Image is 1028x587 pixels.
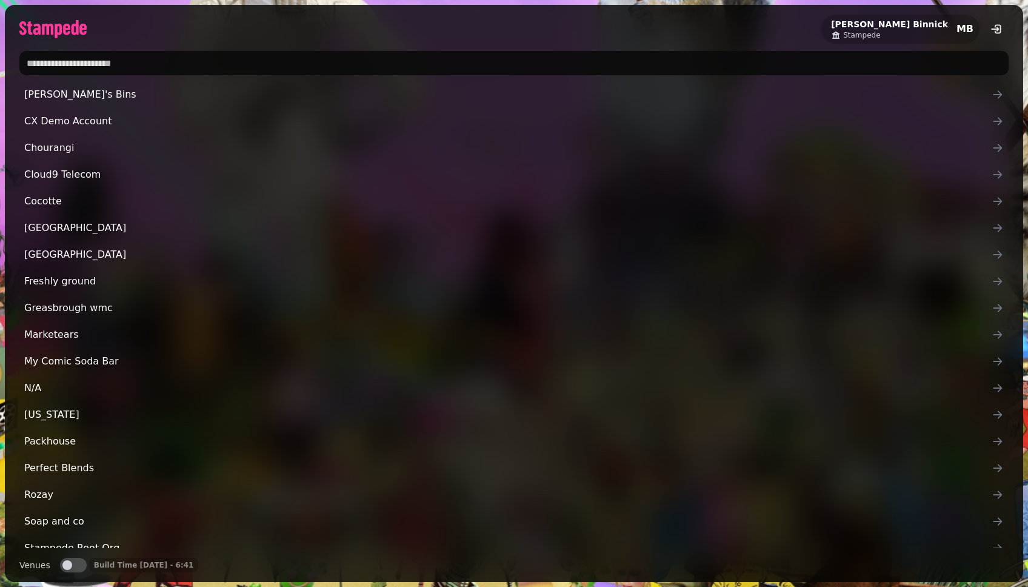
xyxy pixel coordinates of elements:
[24,327,992,342] span: Marketears
[843,30,880,40] span: Stampede
[19,189,1009,213] a: Cocotte
[24,488,992,502] span: Rozay
[19,163,1009,187] a: Cloud9 Telecom
[19,136,1009,160] a: Chourangi
[831,30,948,40] a: Stampede
[24,141,992,155] span: Chourangi
[19,483,1009,507] a: Rozay
[24,167,992,182] span: Cloud9 Telecom
[24,247,992,262] span: [GEOGRAPHIC_DATA]
[19,558,50,572] label: Venues
[19,296,1009,320] a: Greasbrough wmc
[19,536,1009,560] a: Stampede Root Org
[19,109,1009,133] a: CX Demo Account
[19,82,1009,107] a: [PERSON_NAME]'s Bins
[24,354,992,369] span: My Comic Soda Bar
[24,541,992,555] span: Stampede Root Org
[19,403,1009,427] a: [US_STATE]
[24,274,992,289] span: Freshly ground
[19,509,1009,534] a: Soap and co
[24,221,992,235] span: [GEOGRAPHIC_DATA]
[24,408,992,422] span: [US_STATE]
[19,323,1009,347] a: Marketears
[24,301,992,315] span: Greasbrough wmc
[19,456,1009,480] a: Perfect Blends
[19,243,1009,267] a: [GEOGRAPHIC_DATA]
[831,18,948,30] h2: [PERSON_NAME] Binnick
[24,514,992,529] span: Soap and co
[24,461,992,475] span: Perfect Blends
[24,194,992,209] span: Cocotte
[984,17,1009,41] button: logout
[19,269,1009,293] a: Freshly ground
[94,560,194,570] p: Build Time [DATE] - 6:41
[19,20,87,38] img: logo
[24,381,992,395] span: N/A
[956,24,973,34] span: MB
[24,434,992,449] span: Packhouse
[19,349,1009,374] a: My Comic Soda Bar
[19,376,1009,400] a: N/A
[19,429,1009,454] a: Packhouse
[24,87,992,102] span: [PERSON_NAME]'s Bins
[24,114,992,129] span: CX Demo Account
[19,216,1009,240] a: [GEOGRAPHIC_DATA]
